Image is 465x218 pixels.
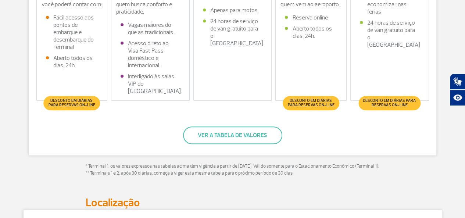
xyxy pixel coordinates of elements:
[286,99,335,107] span: Desconto em diárias para reservas on-line
[450,90,465,106] button: Abrir recursos assistivos.
[450,74,465,106] div: Plugin de acessibilidade da Hand Talk.
[121,21,180,36] li: Vagas maiores do que as tradicionais.
[121,73,180,95] li: Interligado às salas VIP do [GEOGRAPHIC_DATA].
[203,18,262,47] li: 24 horas de serviço de van gratuito para o [GEOGRAPHIC_DATA]
[46,14,98,51] li: Fácil acesso aos pontos de embarque e desembarque do Terminal
[360,19,419,49] li: 24 horas de serviço de van gratuito para o [GEOGRAPHIC_DATA]
[450,74,465,90] button: Abrir tradutor de língua de sinais.
[285,14,337,21] li: Reserva online
[362,99,417,107] span: Desconto em diárias para reservas on-line
[203,7,262,14] li: Apenas para motos.
[47,99,96,107] span: Desconto em diárias para reservas on-line
[86,196,380,210] h2: Localização
[46,54,98,69] li: Aberto todos os dias, 24h
[121,40,180,69] li: Acesso direto ao Visa Fast Pass doméstico e internacional.
[285,25,337,40] li: Aberto todos os dias, 24h.
[183,126,282,144] button: Ver a tabela de valores
[86,163,380,177] p: * Terminal 1: os valores expressos nas tabelas acima têm vigência a partir de [DATE]. Válido some...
